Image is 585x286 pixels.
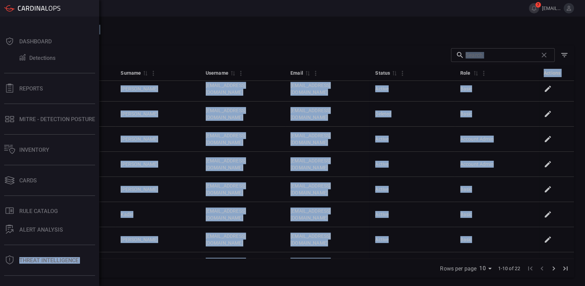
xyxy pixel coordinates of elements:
[455,127,540,152] td: Account Admin
[228,70,237,76] span: Sort by Username ascending
[115,127,200,152] td: [PERSON_NAME]
[285,177,370,202] td: [EMAIL_ADDRESS][DOMAIN_NAME]
[548,265,560,271] span: Go to next page
[455,102,540,127] td: Basic
[19,226,63,233] div: ALERT ANALYSIS
[560,265,571,271] span: Go to last page
[30,25,574,34] h1: User Management
[370,127,454,152] td: Active
[303,70,311,76] span: Sort by Email ascending
[560,263,571,274] button: Go to last page
[115,177,200,202] td: [PERSON_NAME]
[200,202,285,227] td: [EMAIL_ADDRESS][DOMAIN_NAME]
[285,152,370,177] td: [EMAIL_ADDRESS][DOMAIN_NAME]
[455,177,540,202] td: Basic
[235,68,246,79] button: Column Actions
[370,177,454,202] td: Active
[544,69,561,77] div: Actions
[370,227,454,252] td: Active
[498,265,521,272] span: 1-10 of 22
[455,252,540,277] td: Basic
[285,252,370,277] td: [EMAIL_ADDRESS][DOMAIN_NAME]
[538,49,550,61] span: Clear search
[370,252,454,277] td: Active
[200,102,285,127] td: [EMAIL_ADDRESS][DOMAIN_NAME]
[19,177,37,184] div: Cards
[115,227,200,252] td: [PERSON_NAME]
[115,202,200,227] td: Kadiri
[310,68,321,79] button: Column Actions
[479,263,494,274] div: Rows per page
[465,48,535,62] input: Search
[440,265,476,273] label: Rows per page
[200,127,285,152] td: [EMAIL_ADDRESS][DOMAIN_NAME]
[370,102,454,127] td: Deleted
[19,116,95,123] div: MITRE - Detection Posture
[370,76,454,102] td: Active
[536,265,548,271] span: Go to previous page
[206,69,228,77] div: Username
[455,227,540,252] td: Basic
[19,85,43,92] div: Reports
[548,263,560,274] button: Go to next page
[115,102,200,127] td: [PERSON_NAME]
[285,127,370,152] td: [EMAIL_ADDRESS][DOMAIN_NAME]
[19,208,58,214] div: Rule Catalog
[285,76,370,102] td: [EMAIL_ADDRESS][DOMAIN_NAME]
[148,68,159,79] button: Column Actions
[285,102,370,127] td: [EMAIL_ADDRESS][DOMAIN_NAME]
[455,202,540,227] td: Basic
[121,69,141,77] div: Surname
[375,69,390,77] div: Status
[115,76,200,102] td: [PERSON_NAME]
[285,227,370,252] td: [EMAIL_ADDRESS][DOMAIN_NAME]
[370,152,454,177] td: Active
[285,202,370,227] td: [EMAIL_ADDRESS][DOMAIN_NAME]
[460,69,471,77] div: Role
[115,252,200,277] td: Automation
[200,177,285,202] td: [EMAIL_ADDRESS][DOMAIN_NAME]
[455,76,540,102] td: Basic
[524,265,536,271] span: Go to first page
[529,3,539,13] button: 7
[200,76,285,102] td: [EMAIL_ADDRESS][DOMAIN_NAME]
[200,227,285,252] td: [EMAIL_ADDRESS][DOMAIN_NAME]
[200,252,285,277] td: [EMAIL_ADDRESS][DOMAIN_NAME]
[19,257,79,264] div: Threat Intelligence
[141,70,149,76] span: Sort by Surname ascending
[390,70,398,76] span: Sort by Status ascending
[455,152,540,177] td: Account Admin
[397,68,408,79] button: Column Actions
[29,55,55,61] div: Detections
[290,69,303,77] div: Email
[542,6,561,11] span: [EMAIL_ADDRESS][DOMAIN_NAME]
[19,38,52,45] div: Dashboard
[557,48,571,62] button: Show/Hide filters
[200,152,285,177] td: [EMAIL_ADDRESS][DOMAIN_NAME]
[115,152,200,177] td: [PERSON_NAME]
[471,70,480,76] span: Sort by Role ascending
[19,147,49,153] div: Inventory
[535,2,541,8] span: 7
[370,202,454,227] td: Active
[478,68,489,79] button: Column Actions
